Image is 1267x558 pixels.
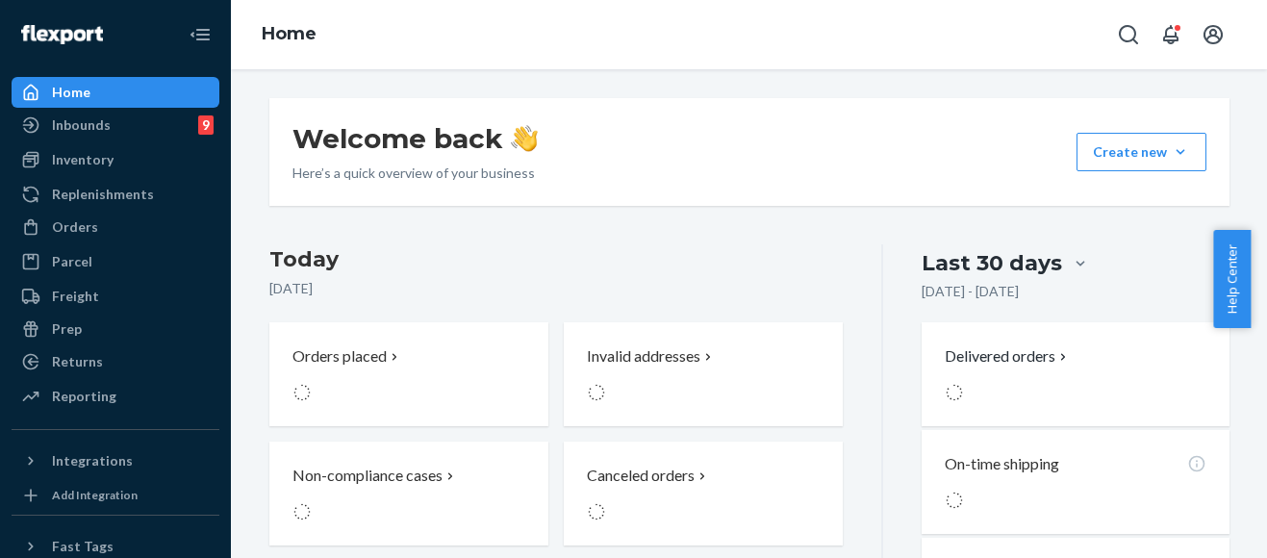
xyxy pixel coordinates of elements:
button: Integrations [12,445,219,476]
button: Open Search Box [1109,15,1148,54]
ol: breadcrumbs [246,7,332,63]
a: Home [12,77,219,108]
img: hand-wave emoji [511,125,538,152]
p: Invalid addresses [587,345,700,368]
div: Inbounds [52,115,111,135]
p: [DATE] [269,279,844,298]
p: Here’s a quick overview of your business [292,164,538,183]
div: 9 [198,115,214,135]
div: Freight [52,287,99,306]
button: Delivered orders [945,345,1071,368]
div: Inventory [52,150,114,169]
div: Home [52,83,90,102]
p: [DATE] - [DATE] [922,282,1019,301]
button: Non-compliance cases [269,442,548,545]
a: Prep [12,314,219,344]
img: Flexport logo [21,25,103,44]
p: Orders placed [292,345,387,368]
button: Open notifications [1152,15,1190,54]
button: Close Navigation [181,15,219,54]
a: Returns [12,346,219,377]
button: Open account menu [1194,15,1232,54]
a: Inbounds9 [12,110,219,140]
a: Freight [12,281,219,312]
a: Inventory [12,144,219,175]
p: Canceled orders [587,465,695,487]
a: Orders [12,212,219,242]
h3: Today [269,244,844,275]
div: Last 30 days [922,248,1062,278]
p: Non-compliance cases [292,465,443,487]
div: Reporting [52,387,116,406]
button: Invalid addresses [564,322,843,426]
p: On-time shipping [945,453,1059,475]
h1: Welcome back [292,121,538,156]
div: Integrations [52,451,133,470]
div: Add Integration [52,487,138,503]
div: Parcel [52,252,92,271]
a: Reporting [12,381,219,412]
a: Home [262,23,317,44]
div: Replenishments [52,185,154,204]
div: Orders [52,217,98,237]
a: Replenishments [12,179,219,210]
button: Help Center [1213,230,1251,328]
div: Returns [52,352,103,371]
a: Add Integration [12,484,219,507]
button: Orders placed [269,322,548,426]
div: Fast Tags [52,537,114,556]
button: Canceled orders [564,442,843,545]
button: Create new [1077,133,1206,171]
a: Parcel [12,246,219,277]
div: Prep [52,319,82,339]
